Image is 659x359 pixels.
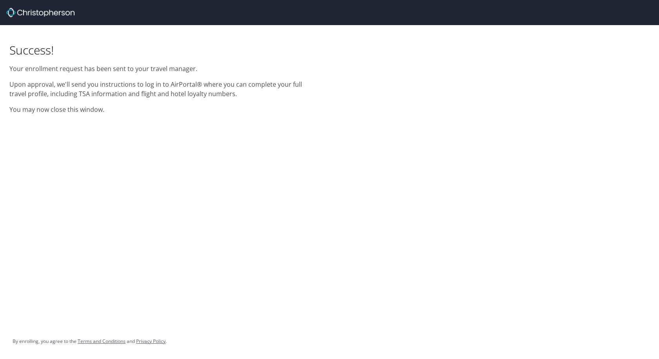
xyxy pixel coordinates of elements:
[9,80,320,98] p: Upon approval, we'll send you instructions to log in to AirPortal® where you can complete your fu...
[9,105,320,114] p: You may now close this window.
[78,338,126,344] a: Terms and Conditions
[136,338,166,344] a: Privacy Policy
[9,42,320,58] h1: Success!
[13,332,167,351] div: By enrolling, you agree to the and .
[6,8,75,17] img: cbt logo
[9,64,320,73] p: Your enrollment request has been sent to your travel manager.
